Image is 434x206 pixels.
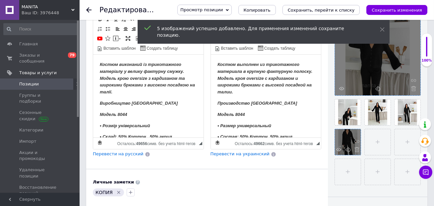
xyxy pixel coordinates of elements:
a: Вставить шаблон [96,44,137,52]
a: Добавить видео с YouTube [96,35,103,42]
a: Сделать резервную копию сейчас [214,139,221,146]
span: Заказы и сообщения [19,52,61,64]
span: Акции и промокоды [19,150,61,162]
a: Развернуть [124,35,132,42]
span: Просмотр позиции [180,7,223,12]
a: Источник [134,35,159,42]
span: Копировать [244,8,271,13]
a: Вставить шаблон [214,44,254,52]
a: По центру [122,25,129,32]
div: Подсчет символов [235,140,316,146]
i: Сохранить изменения [372,8,422,13]
a: По левому краю [114,25,121,32]
span: 49662 [254,141,265,146]
span: 49656 [136,141,147,146]
span: Перевести на украинский [211,151,270,156]
span: Перевести на русский [93,151,144,156]
strong: Костюм выполнен из трикотажного материала в крупную фактурную полоску. Модель кроя oversize с кар... [7,7,101,40]
div: 100% [421,58,432,63]
strong: Модель 8044 [7,57,34,62]
div: Вернуться назад [86,7,92,13]
span: Вставить шаблон [102,46,136,51]
a: Вставить / удалить маркированный список [104,25,111,32]
a: Создать таблицу [139,44,179,52]
span: Перетащите для изменения размера [199,142,202,145]
a: Вставить иконку [104,35,111,42]
a: Вставить сообщение [112,35,122,42]
div: Ваш ID: 3976448 [22,10,80,16]
span: Удаленные позиции [19,167,61,179]
button: Сохранить, перейти к списку [282,5,360,15]
strong: Виробництво [GEOGRAPHIC_DATA] [7,46,85,51]
iframe: Визуальный текстовый редактор, A8D85CA4-B42E-49DD-A210-DF476E872FCB [211,55,321,137]
span: Вставить шаблон [220,46,253,51]
svg: Удалить метку [116,190,121,195]
span: Перетащите для изменения размера [316,142,320,145]
strong: • Розмір універсальний [7,69,57,74]
a: По правому краю [130,25,137,32]
span: Категории [19,127,43,133]
div: 100% Качество заполнения [421,33,432,67]
body: Визуальный текстовый редактор, A8D85CA4-B42E-49DD-A210-DF476E872FCB [7,7,104,186]
span: 79 [68,52,76,58]
body: Визуальный текстовый редактор, 0596EB98-BB9C-4D96-AEE4-1FD56120BB28 [7,7,104,186]
h1: Редактирование позиции: Жіночий трикотажний костюм, розмір універсальний [99,6,395,14]
input: Поиск [3,23,78,35]
a: Вставить / удалить нумерованный список [96,25,103,32]
strong: Производство [GEOGRAPHIC_DATA] [7,46,86,51]
span: Позиции [19,81,39,87]
strong: Костюм виконаний із трикотажного матеріалу у велику фактурну смужку. Модель крою oversize з карди... [7,7,102,40]
strong: • Размер универсальный [7,69,60,74]
iframe: Визуальный текстовый редактор, 0596EB98-BB9C-4D96-AEE4-1FD56120BB28 [93,55,204,137]
i: Сохранить, перейти к списку [288,8,355,13]
span: Импорт [19,138,36,144]
div: Подсчет символов [117,140,199,146]
span: MANITA [22,4,71,10]
span: КОПИЯ [95,190,113,195]
button: Копировать [238,5,276,15]
button: Сохранить изменения [366,5,427,15]
span: Создать таблицу [263,46,295,51]
span: Восстановление позиций [19,184,61,196]
a: Сделать резервную копию сейчас [96,139,103,146]
strong: • Состав: 50% Коттон, 50% акрил [7,79,82,84]
span: Главная [19,41,38,47]
button: Чат с покупателем [419,166,432,179]
strong: • Склад: 50% Коттон , 50% акрил [7,79,79,84]
div: 5 изображений успешно добавлено. Для применения изменений сохраните позицию. [157,25,363,38]
span: Сезонные скидки [19,110,61,122]
span: Группы и подборки [19,92,61,104]
a: Создать таблицу [257,44,296,52]
b: Личные заметки [93,180,134,184]
span: Создать таблицу [146,46,178,51]
span: Товары и услуги [19,70,57,76]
